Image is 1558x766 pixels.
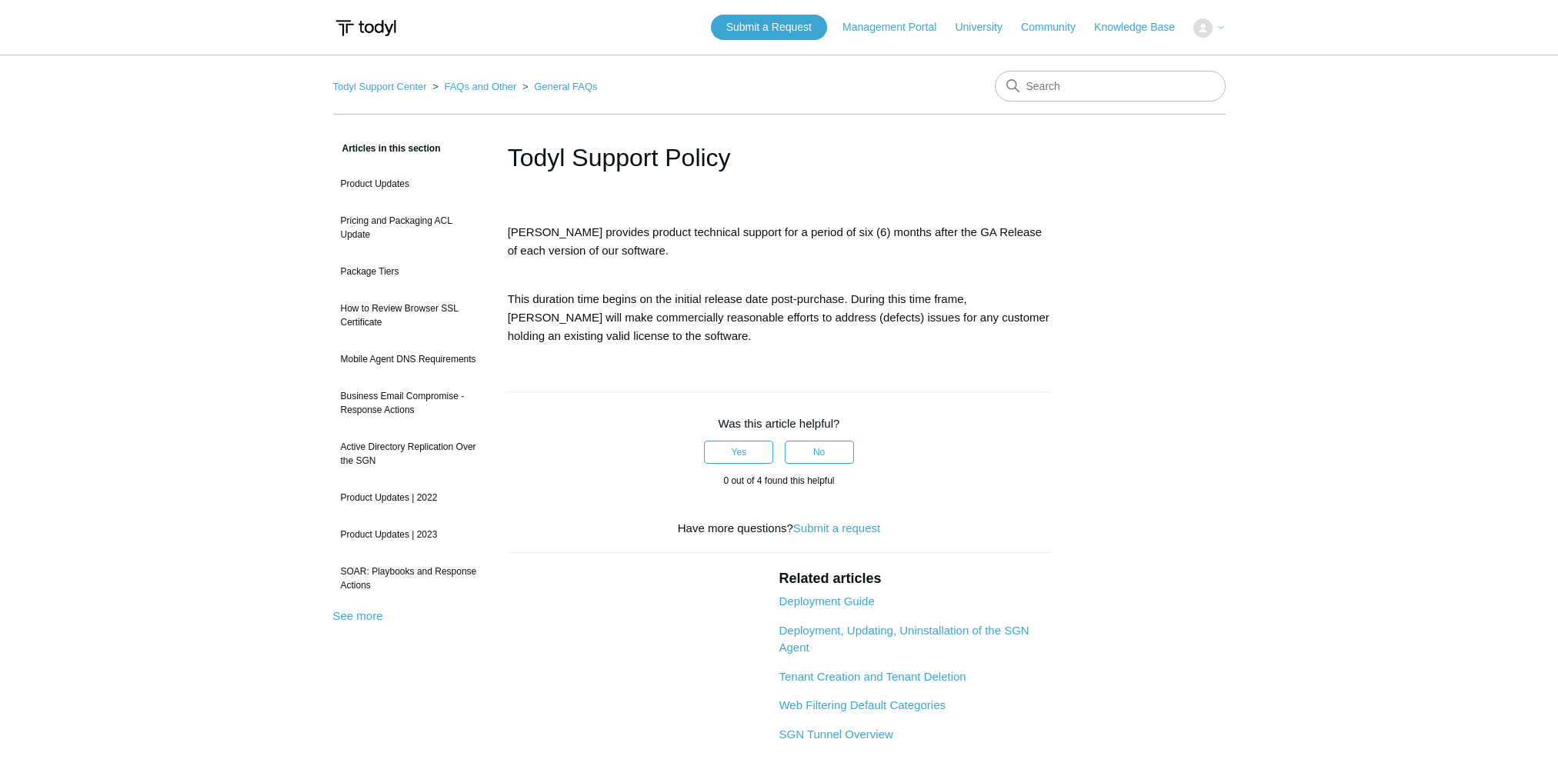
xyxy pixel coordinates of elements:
[779,698,946,711] a: Web Filtering Default Categories
[995,71,1226,102] input: Search
[842,19,952,35] a: Management Portal
[508,223,1051,260] p: [PERSON_NAME] provides product technical support for a period of six (6) months after the GA Rele...
[333,206,485,249] a: Pricing and Packaging ACL Update
[333,381,485,425] a: Business Email Compromise - Response Actions
[333,81,427,92] a: Todyl Support Center
[1021,19,1091,35] a: Community
[779,670,966,683] a: Tenant Creation and Tenant Deletion
[1094,19,1190,35] a: Knowledge Base
[333,143,441,154] span: Articles in this section
[333,520,485,549] a: Product Updates | 2023
[333,557,485,600] a: SOAR: Playbooks and Response Actions
[508,271,1051,345] p: This duration time begins on the initial release date post-purchase. During this time frame, [PER...
[508,520,1051,538] div: Have more questions?
[785,441,854,464] button: This article was not helpful
[704,441,773,464] button: This article was helpful
[333,81,430,92] li: Todyl Support Center
[723,475,834,486] span: 0 out of 4 found this helpful
[429,81,519,92] li: FAQs and Other
[519,81,598,92] li: General FAQs
[333,345,485,374] a: Mobile Agent DNS Requirements
[793,521,880,535] a: Submit a request
[779,594,874,608] a: Deployment Guide
[333,14,399,42] img: Todyl Support Center Help Center home page
[444,81,516,92] a: FAQs and Other
[711,15,827,40] a: Submit a Request
[779,624,1029,654] a: Deployment, Updating, Uninstallation of the SGN Agent
[779,728,892,741] a: SGN Tunnel Overview
[508,139,1051,176] h1: Todyl Support Policy
[333,294,485,337] a: How to Review Browser SSL Certificate
[333,257,485,286] a: Package Tiers
[534,81,597,92] a: General FAQs
[779,568,1050,589] h2: Related articles
[333,432,485,475] a: Active Directory Replication Over the SGN
[333,483,485,512] a: Product Updates | 2022
[719,417,840,430] span: Was this article helpful?
[333,169,485,198] a: Product Updates
[955,19,1017,35] a: University
[333,609,383,622] a: See more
